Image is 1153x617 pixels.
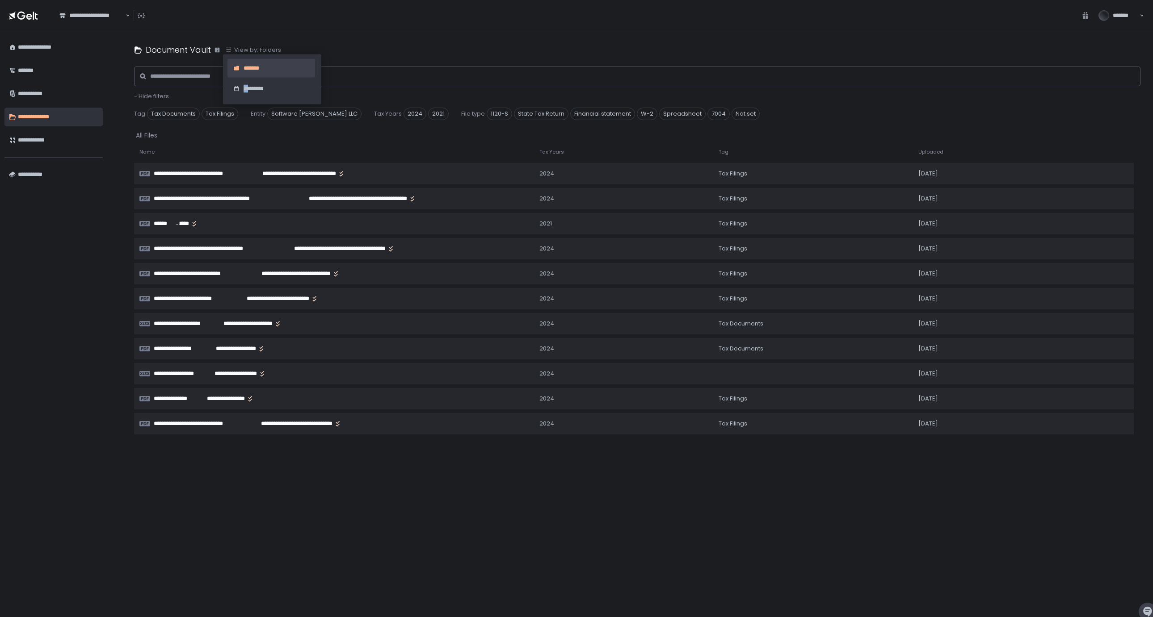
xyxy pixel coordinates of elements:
span: [DATE] [918,270,938,278]
span: [DATE] [918,420,938,428]
span: [DATE] [918,195,938,203]
span: Tag [719,149,728,155]
div: Search for option [54,6,130,25]
span: Software [PERSON_NAME] LLC [267,108,362,120]
span: [DATE] [918,370,938,378]
h1: Document Vault [146,44,211,56]
div: 2021 [539,220,552,228]
span: Tax Filings [202,108,238,120]
span: 1120-S [487,108,512,120]
span: File type [461,110,485,118]
span: [DATE] [918,320,938,328]
input: Search for option [124,11,125,20]
span: [DATE] [918,395,938,403]
button: All Files [136,131,159,140]
span: State Tax Return [514,108,568,120]
span: 7004 [707,108,730,120]
div: 2024 [539,245,554,253]
div: All Files [136,131,157,140]
span: Not set [732,108,760,120]
span: Entity [251,110,265,118]
span: Name [139,149,155,155]
div: 2024 [539,370,554,378]
div: 2024 [539,295,554,303]
span: Financial statement [570,108,635,120]
span: [DATE] [918,170,938,178]
div: 2024 [539,170,554,178]
button: View by: Folders [225,46,281,54]
span: Tax Documents [147,108,200,120]
span: Uploaded [918,149,943,155]
span: [DATE] [918,345,938,353]
span: Spreadsheet [659,108,706,120]
div: 2024 [539,195,554,203]
span: Tax Years [374,110,402,118]
span: [DATE] [918,295,938,303]
span: [DATE] [918,220,938,228]
div: 2024 [539,345,554,353]
div: 2024 [539,320,554,328]
span: Tax Years [539,149,564,155]
span: [DATE] [918,245,938,253]
span: 2024 [404,108,426,120]
div: 2024 [539,270,554,278]
div: 2024 [539,395,554,403]
button: - Hide filters [134,92,169,100]
span: W-2 [637,108,657,120]
div: 2024 [539,420,554,428]
span: 2021 [428,108,449,120]
span: Tag [134,110,145,118]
